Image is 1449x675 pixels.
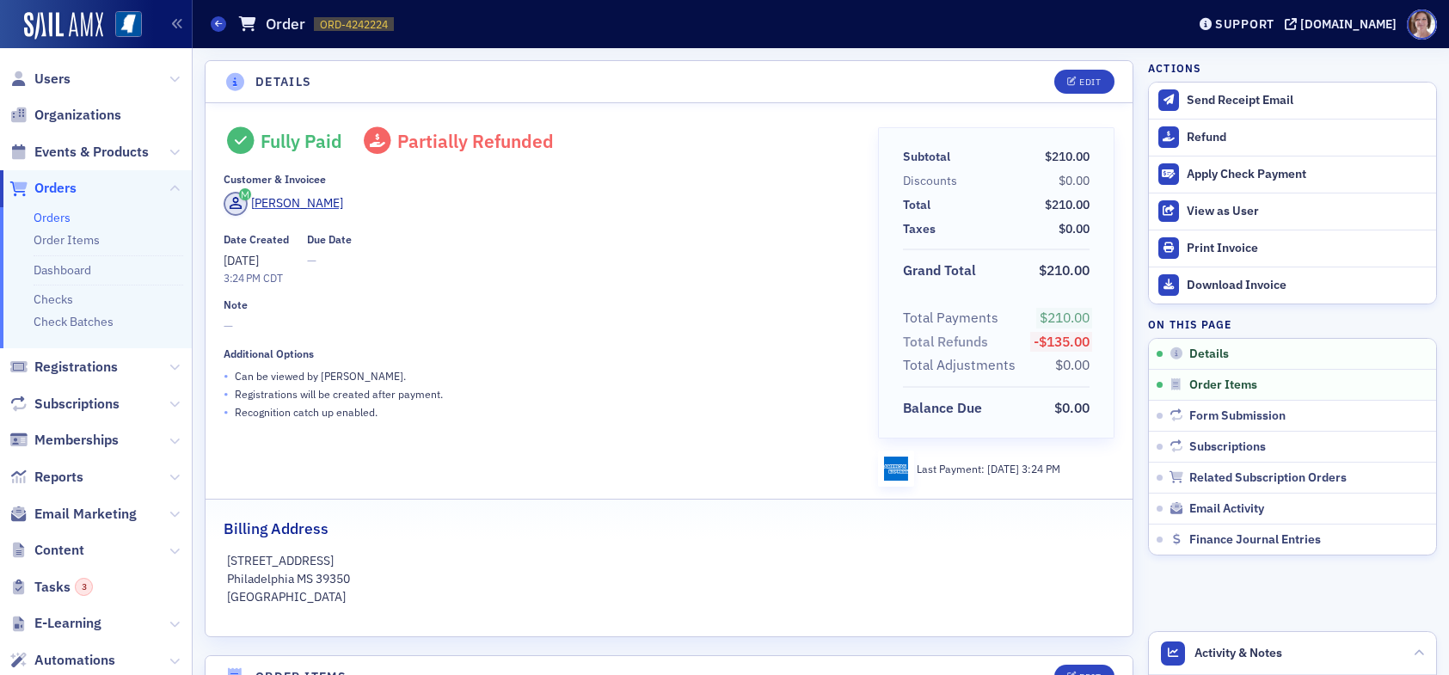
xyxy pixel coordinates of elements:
[34,431,119,450] span: Memberships
[224,403,229,421] span: •
[34,232,100,248] a: Order Items
[1149,230,1436,267] a: Print Invoice
[34,106,121,125] span: Organizations
[903,261,982,281] span: Grand Total
[34,505,137,524] span: Email Marketing
[9,70,71,89] a: Users
[251,194,343,212] div: [PERSON_NAME]
[1039,261,1090,279] span: $210.00
[903,196,936,214] span: Total
[34,143,149,162] span: Events & Products
[224,317,854,335] span: —
[224,253,259,268] span: [DATE]
[987,462,1022,476] span: [DATE]
[884,457,908,481] img: amex
[224,347,314,360] div: Additional Options
[1045,197,1090,212] span: $210.00
[1189,347,1229,362] span: Details
[34,395,120,414] span: Subscriptions
[1045,149,1090,164] span: $210.00
[1079,77,1101,87] div: Edit
[1149,193,1436,230] button: View as User
[1189,532,1321,548] span: Finance Journal Entries
[224,518,328,540] h2: Billing Address
[1055,356,1090,373] span: $0.00
[903,196,930,214] div: Total
[34,262,91,278] a: Dashboard
[1187,130,1428,145] div: Refund
[224,271,261,285] time: 3:24 PM
[103,11,142,40] a: View Homepage
[917,461,1060,476] div: Last Payment:
[1285,18,1403,30] button: [DOMAIN_NAME]
[115,11,142,38] img: SailAMX
[261,130,342,152] div: Fully Paid
[903,261,976,281] div: Grand Total
[9,431,119,450] a: Memberships
[75,578,93,596] div: 3
[9,358,118,377] a: Registrations
[34,179,77,198] span: Orders
[1148,60,1201,76] h4: Actions
[1148,316,1437,332] h4: On this page
[903,355,1016,376] div: Total Adjustments
[903,332,994,353] span: Total Refunds
[1054,70,1114,94] button: Edit
[903,148,950,166] div: Subtotal
[9,505,137,524] a: Email Marketing
[235,404,378,420] p: Recognition catch up enabled.
[903,398,982,419] div: Balance Due
[34,578,93,597] span: Tasks
[9,468,83,487] a: Reports
[1189,501,1264,517] span: Email Activity
[9,106,121,125] a: Organizations
[1189,408,1286,424] span: Form Submission
[903,308,1004,328] span: Total Payments
[1215,16,1274,32] div: Support
[34,70,71,89] span: Users
[34,314,114,329] a: Check Batches
[1149,156,1436,193] button: Apply Check Payment
[903,398,988,419] span: Balance Due
[261,271,283,285] span: CDT
[1149,83,1436,119] button: Send Receipt Email
[34,210,71,225] a: Orders
[34,541,84,560] span: Content
[1149,119,1436,156] button: Refund
[9,614,101,633] a: E-Learning
[1407,9,1437,40] span: Profile
[1194,644,1282,662] span: Activity & Notes
[227,552,1112,570] p: [STREET_ADDRESS]
[903,220,942,238] span: Taxes
[227,588,1112,606] p: [GEOGRAPHIC_DATA]
[224,192,343,216] a: [PERSON_NAME]
[224,298,248,311] div: Note
[235,368,406,384] p: Can be viewed by [PERSON_NAME] .
[34,358,118,377] span: Registrations
[1187,278,1428,293] div: Download Invoice
[34,651,115,670] span: Automations
[9,395,120,414] a: Subscriptions
[1040,309,1090,326] span: $210.00
[1054,399,1090,416] span: $0.00
[903,148,956,166] span: Subtotal
[320,17,388,32] span: ORD-4242224
[34,291,73,307] a: Checks
[903,332,988,353] div: Total Refunds
[1022,462,1060,476] span: 3:24 PM
[397,129,554,153] span: Partially Refunded
[227,570,1112,588] p: Philadelphia MS 39350
[34,614,101,633] span: E-Learning
[24,12,103,40] img: SailAMX
[9,179,77,198] a: Orders
[9,143,149,162] a: Events & Products
[224,385,229,403] span: •
[9,651,115,670] a: Automations
[1189,377,1257,393] span: Order Items
[224,233,289,246] div: Date Created
[1187,93,1428,108] div: Send Receipt Email
[224,367,229,385] span: •
[903,172,957,190] div: Discounts
[1189,439,1266,455] span: Subscriptions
